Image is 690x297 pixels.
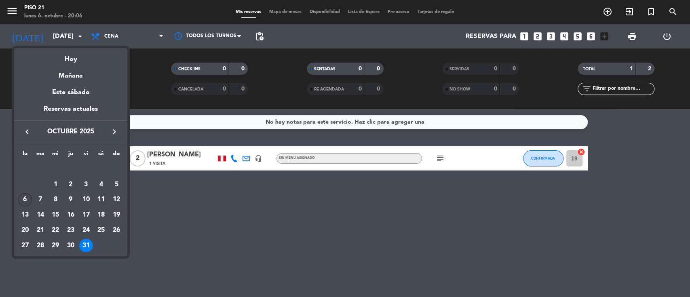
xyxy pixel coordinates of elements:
i: keyboard_arrow_left [22,127,32,137]
div: 21 [34,223,47,237]
div: 18 [94,208,108,222]
td: 3 de octubre de 2025 [78,177,94,192]
div: 14 [34,208,47,222]
div: 20 [18,223,32,237]
td: 9 de octubre de 2025 [63,192,78,208]
button: keyboard_arrow_right [107,126,122,137]
td: 10 de octubre de 2025 [78,192,94,208]
button: keyboard_arrow_left [20,126,34,137]
div: 1 [49,178,62,192]
div: 7 [34,193,47,207]
td: 23 de octubre de 2025 [63,223,78,238]
div: Mañana [14,65,127,81]
div: 30 [64,239,78,253]
div: 29 [49,239,62,253]
div: 11 [94,193,108,207]
td: 26 de octubre de 2025 [109,223,124,238]
th: sábado [94,149,109,162]
div: 2 [64,178,78,192]
div: 22 [49,223,62,237]
td: 11 de octubre de 2025 [94,192,109,208]
td: 21 de octubre de 2025 [33,223,48,238]
td: 20 de octubre de 2025 [17,223,33,238]
div: 27 [18,239,32,253]
td: 4 de octubre de 2025 [94,177,109,192]
td: 27 de octubre de 2025 [17,238,33,253]
div: 23 [64,223,78,237]
td: 12 de octubre de 2025 [109,192,124,208]
th: martes [33,149,48,162]
td: 22 de octubre de 2025 [48,223,63,238]
th: miércoles [48,149,63,162]
td: 14 de octubre de 2025 [33,207,48,223]
div: 28 [34,239,47,253]
div: Este sábado [14,81,127,104]
td: 7 de octubre de 2025 [33,192,48,208]
td: 25 de octubre de 2025 [94,223,109,238]
th: viernes [78,149,94,162]
div: 15 [49,208,62,222]
td: 2 de octubre de 2025 [63,177,78,192]
div: 31 [79,239,93,253]
td: 19 de octubre de 2025 [109,207,124,223]
td: 1 de octubre de 2025 [48,177,63,192]
td: 16 de octubre de 2025 [63,207,78,223]
i: keyboard_arrow_right [110,127,119,137]
td: 13 de octubre de 2025 [17,207,33,223]
td: 6 de octubre de 2025 [17,192,33,208]
td: 17 de octubre de 2025 [78,207,94,223]
div: 3 [79,178,93,192]
div: 19 [110,208,123,222]
div: 17 [79,208,93,222]
div: 10 [79,193,93,207]
div: 13 [18,208,32,222]
td: 29 de octubre de 2025 [48,238,63,253]
div: Reservas actuales [14,104,127,120]
td: 30 de octubre de 2025 [63,238,78,253]
th: lunes [17,149,33,162]
div: Hoy [14,48,127,65]
div: 6 [18,193,32,207]
th: jueves [63,149,78,162]
div: 4 [94,178,108,192]
div: 26 [110,223,123,237]
td: 15 de octubre de 2025 [48,207,63,223]
td: 24 de octubre de 2025 [78,223,94,238]
td: OCT. [17,162,124,177]
th: domingo [109,149,124,162]
div: 9 [64,193,78,207]
div: 25 [94,223,108,237]
div: 24 [79,223,93,237]
div: 16 [64,208,78,222]
div: 12 [110,193,123,207]
td: 8 de octubre de 2025 [48,192,63,208]
div: 5 [110,178,123,192]
span: octubre 2025 [34,126,107,137]
td: 31 de octubre de 2025 [78,238,94,253]
td: 5 de octubre de 2025 [109,177,124,192]
td: 18 de octubre de 2025 [94,207,109,223]
td: 28 de octubre de 2025 [33,238,48,253]
div: 8 [49,193,62,207]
